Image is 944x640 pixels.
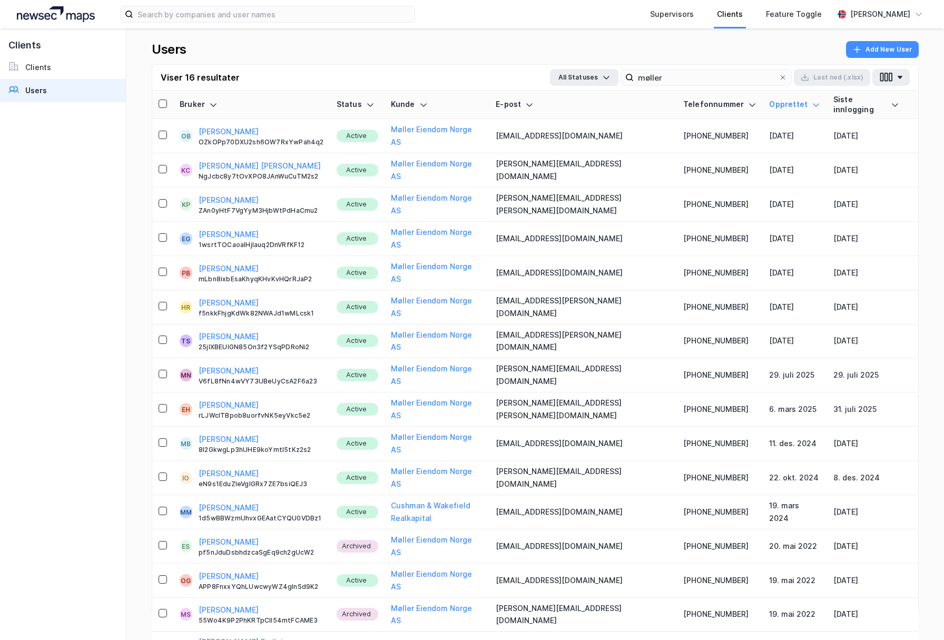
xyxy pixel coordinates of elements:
div: [PHONE_NUMBER] [683,267,757,279]
td: 8. des. 2024 [827,461,906,495]
button: [PERSON_NAME] [199,125,259,138]
td: [EMAIL_ADDRESS][DOMAIN_NAME] [489,529,676,564]
button: [PERSON_NAME] [199,194,259,206]
button: [PERSON_NAME] [199,228,259,241]
td: [DATE] [827,495,906,529]
div: [PHONE_NUMBER] [683,232,757,245]
button: Møller Eiendom Norge AS [391,294,484,320]
button: Møller Eiendom Norge AS [391,534,484,559]
div: [PHONE_NUMBER] [683,608,757,621]
td: [DATE] [827,598,906,632]
div: Status [337,100,378,110]
button: All Statuses [550,69,618,86]
div: MN [181,369,191,381]
div: [PHONE_NUMBER] [683,574,757,587]
div: Supervisors [650,8,694,21]
td: [PERSON_NAME][EMAIL_ADDRESS][PERSON_NAME][DOMAIN_NAME] [489,392,676,427]
div: kc [181,164,190,176]
div: [PERSON_NAME] [850,8,910,21]
td: [DATE] [763,119,827,153]
button: Møller Eiendom Norge AS [391,329,484,354]
button: [PERSON_NAME] [PERSON_NAME] [199,160,321,172]
div: Clients [25,61,51,74]
div: Users [152,41,186,58]
div: Viser 16 resultater [161,71,240,84]
td: [DATE] [827,222,906,256]
div: [PHONE_NUMBER] [683,369,757,381]
td: [EMAIL_ADDRESS][DOMAIN_NAME] [489,256,676,290]
div: ES [182,540,190,553]
button: Møller Eiendom Norge AS [391,123,484,149]
td: 20. mai 2022 [763,529,827,564]
button: Møller Eiendom Norge AS [391,568,484,593]
div: Telefonnummer [683,100,757,110]
button: [PERSON_NAME] [199,330,259,343]
div: OZkOPp70DXU2sh6OW7RxYwPah4q2 [199,138,324,146]
div: f5nkkFhjgKdWk82NWAJd1wMLcsk1 [199,309,324,318]
button: [PERSON_NAME] [199,570,259,583]
button: [PERSON_NAME] [199,501,259,514]
div: 8l2GkwgLp3hUHE9koYmtl5tKz2s2 [199,446,324,454]
td: 6. mars 2025 [763,392,827,427]
td: [DATE] [827,188,906,222]
iframe: Chat Widget [891,589,944,640]
div: ZAn0yHtF7VgYyM3HjbWtPdHaCmu2 [199,206,324,215]
td: [DATE] [763,188,827,222]
td: [EMAIL_ADDRESS][DOMAIN_NAME] [489,119,676,153]
td: [DATE] [827,256,906,290]
button: Cushman & Wakefield Realkapital [391,499,484,525]
div: Users [25,84,47,97]
div: 1wsrtTOCaoaIHjIauq2DnVRfKF12 [199,241,324,249]
td: [EMAIL_ADDRESS][PERSON_NAME][DOMAIN_NAME] [489,324,676,359]
td: 31. juli 2025 [827,392,906,427]
td: [PERSON_NAME][EMAIL_ADDRESS][DOMAIN_NAME] [489,461,676,495]
div: Feature Toggle [766,8,822,21]
div: pf5nJduDsbhdzcaSgEq9ch2gUcW2 [199,548,324,557]
button: [PERSON_NAME] [199,297,259,309]
div: [PHONE_NUMBER] [683,334,757,347]
td: [DATE] [827,119,906,153]
div: [PHONE_NUMBER] [683,506,757,518]
div: HR [181,301,190,313]
button: Møller Eiendom Norge AS [391,260,484,285]
td: [DATE] [827,564,906,598]
div: Clients [717,8,743,21]
button: [PERSON_NAME] [199,536,259,548]
div: 55Wo4K9P2PhKRTpClI54mtFCAME3 [199,616,324,625]
td: [EMAIL_ADDRESS][DOMAIN_NAME] [489,564,676,598]
button: Møller Eiendom Norge AS [391,397,484,422]
td: [PERSON_NAME][EMAIL_ADDRESS][PERSON_NAME][DOMAIN_NAME] [489,188,676,222]
td: 11. des. 2024 [763,427,827,461]
div: NgJcbc8y7tOvXPO8JAnWuCuTM2s2 [199,172,324,181]
button: Møller Eiendom Norge AS [391,226,484,251]
button: Møller Eiendom Norge AS [391,362,484,388]
button: [PERSON_NAME] [199,433,259,446]
div: KP [182,198,190,211]
div: mLbn8ixbEsaKhyqKHvKvHQrRJaP2 [199,275,324,283]
td: [PERSON_NAME][EMAIL_ADDRESS][DOMAIN_NAME] [489,598,676,632]
td: [DATE] [827,529,906,564]
td: 19. mai 2022 [763,598,827,632]
div: [PHONE_NUMBER] [683,471,757,484]
div: [PHONE_NUMBER] [683,164,757,176]
button: [PERSON_NAME] [199,604,259,616]
td: [DATE] [763,290,827,324]
td: [DATE] [763,153,827,188]
div: IO [182,471,189,484]
button: Møller Eiendom Norge AS [391,157,484,183]
div: 1d5wBBWzmUhvxGEAatCYQU0VDBz1 [199,514,324,523]
button: Møller Eiendom Norge AS [391,465,484,490]
input: Search by companies and user names [133,6,410,22]
td: [DATE] [827,324,906,359]
input: Search user by name, email or client [634,70,779,85]
td: [DATE] [827,290,906,324]
div: Opprettet [769,100,821,110]
td: 22. okt. 2024 [763,461,827,495]
div: Siste innlogging [833,95,899,114]
button: Møller Eiendom Norge AS [391,192,484,217]
td: [EMAIL_ADDRESS][DOMAIN_NAME] [489,495,676,529]
button: Møller Eiendom Norge AS [391,431,484,456]
div: MM [180,506,192,518]
div: [PHONE_NUMBER] [683,437,757,450]
div: [PHONE_NUMBER] [683,403,757,416]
